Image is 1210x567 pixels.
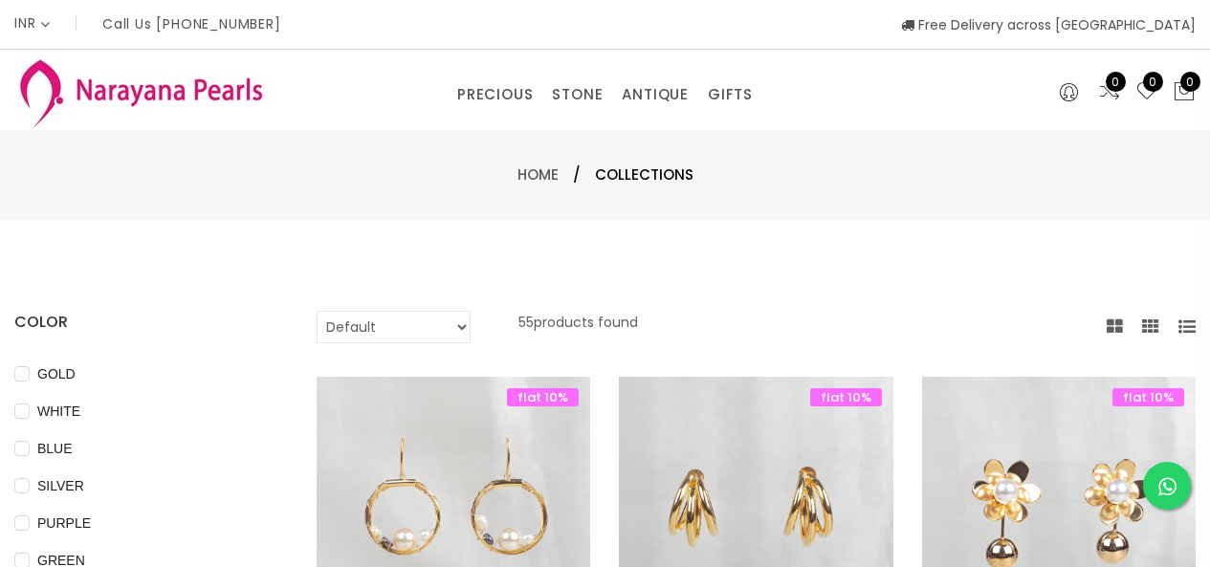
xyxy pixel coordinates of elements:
span: WHITE [30,401,88,422]
p: 55 products found [518,311,638,343]
a: STONE [552,80,603,109]
span: Free Delivery across [GEOGRAPHIC_DATA] [901,15,1196,34]
a: 0 [1135,80,1158,105]
span: PURPLE [30,512,99,534]
span: / [573,164,581,186]
span: 0 [1143,72,1163,92]
button: 0 [1173,80,1196,105]
span: Collections [595,164,693,186]
h4: COLOR [14,311,259,334]
span: 0 [1106,72,1126,92]
a: GIFTS [708,80,753,109]
span: GOLD [30,363,83,384]
a: ANTIQUE [622,80,689,109]
span: BLUE [30,438,80,459]
span: flat 10% [507,388,579,406]
span: 0 [1180,72,1200,92]
span: flat 10% [1112,388,1184,406]
a: PRECIOUS [457,80,533,109]
a: Home [517,164,559,185]
span: SILVER [30,475,92,496]
a: 0 [1098,80,1121,105]
span: flat 10% [810,388,882,406]
p: Call Us [PHONE_NUMBER] [102,17,281,31]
